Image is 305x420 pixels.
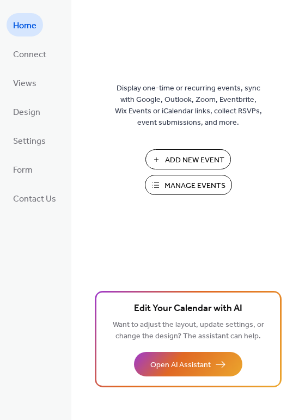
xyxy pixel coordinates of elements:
button: Manage Events [145,175,232,195]
span: Manage Events [164,180,225,192]
button: Open AI Assistant [134,352,242,376]
span: Want to adjust the layout, update settings, or change the design? The assistant can help. [113,318,264,344]
a: Form [7,157,39,181]
span: Views [13,75,36,92]
span: Contact Us [13,191,56,208]
span: Settings [13,133,46,150]
button: Add New Event [145,149,231,169]
span: Display one-time or recurring events, sync with Google, Outlook, Zoom, Eventbrite, Wix Events or ... [115,83,262,129]
span: Connect [13,46,46,63]
a: Contact Us [7,186,63,210]
span: Add New Event [165,155,224,166]
a: Home [7,13,43,36]
span: Home [13,17,36,34]
a: Design [7,100,47,123]
a: Views [7,71,43,94]
span: Edit Your Calendar with AI [134,301,242,316]
span: Design [13,104,40,121]
a: Connect [7,42,53,65]
span: Open AI Assistant [150,360,211,371]
a: Settings [7,129,52,152]
span: Form [13,162,33,179]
